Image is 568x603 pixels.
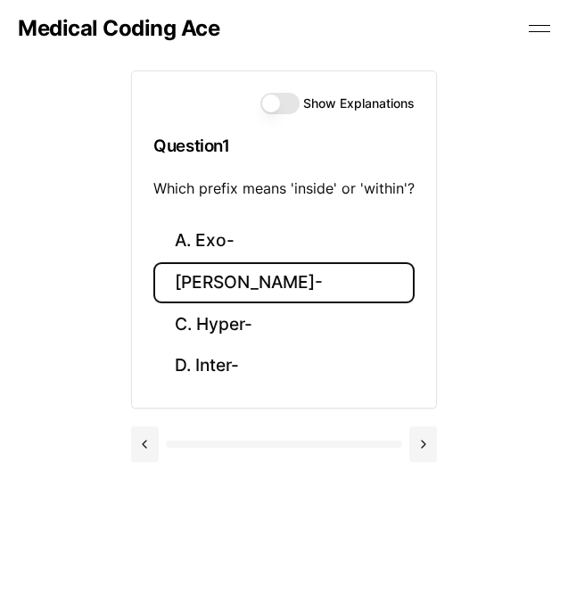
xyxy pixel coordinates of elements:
[153,262,415,304] button: [PERSON_NAME]-
[153,220,415,262] button: A. Exo-
[18,18,219,39] a: Medical Coding Ace
[303,97,415,110] label: Show Explanations
[153,120,415,172] h3: Question 1
[153,345,415,387] button: D. Inter-
[153,303,415,345] button: C. Hyper-
[153,178,415,199] p: Which prefix means 'inside' or 'within'?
